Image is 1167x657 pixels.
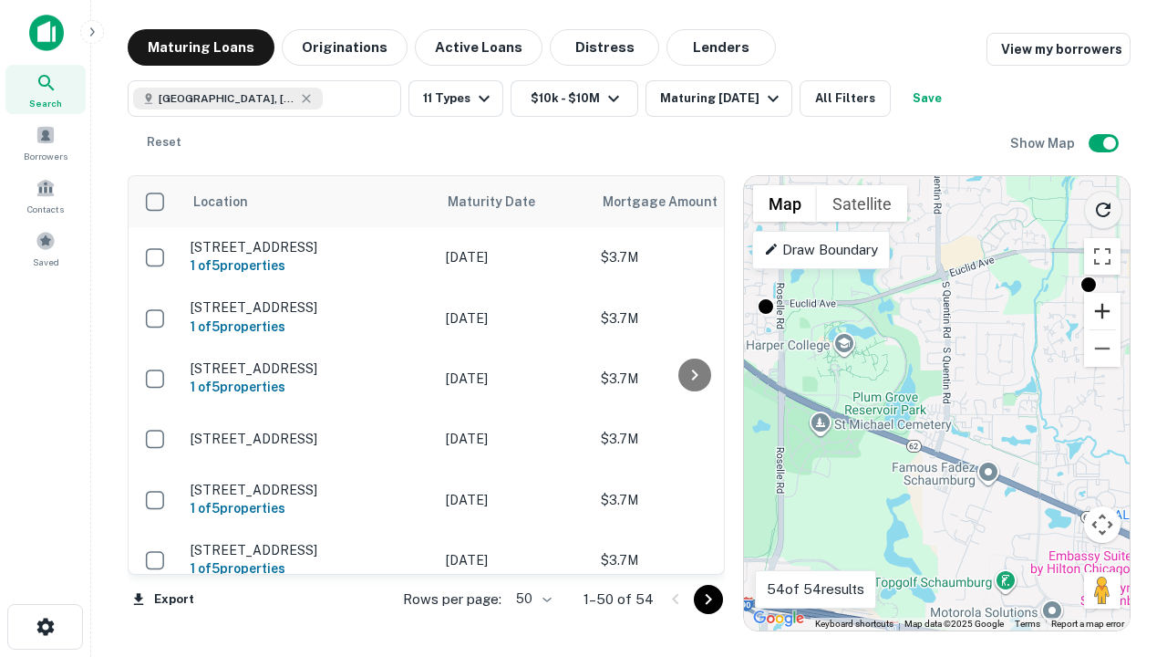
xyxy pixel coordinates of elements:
span: Map data ©2025 Google [904,619,1004,629]
a: Report a map error [1051,619,1124,629]
p: 1–50 of 54 [583,589,654,610]
div: 50 [509,586,554,612]
button: Maturing [DATE] [645,80,792,117]
p: $3.7M [601,490,783,510]
a: View my borrowers [986,33,1131,66]
button: Show street map [753,185,817,222]
p: Draw Boundary [764,239,878,261]
p: [DATE] [446,308,583,328]
button: Active Loans [415,29,542,66]
span: Saved [33,255,59,269]
button: Go to next page [694,585,723,614]
button: Reload search area [1084,191,1122,229]
p: [DATE] [446,247,583,267]
span: Mortgage Amount [603,191,741,213]
p: $3.7M [601,308,783,328]
button: Reset [135,124,193,161]
img: capitalize-icon.png [29,15,64,51]
div: Maturing [DATE] [660,88,784,109]
p: $3.7M [601,247,783,267]
h6: 1 of 5 properties [191,255,428,276]
span: Borrowers [24,149,67,163]
button: Drag Pegman onto the map to open Street View [1084,572,1121,609]
span: [GEOGRAPHIC_DATA], [GEOGRAPHIC_DATA] [159,90,295,107]
p: [STREET_ADDRESS] [191,360,428,377]
span: Search [29,96,62,110]
iframe: Chat Widget [1076,453,1167,540]
h6: 1 of 5 properties [191,558,428,579]
button: Lenders [666,29,776,66]
img: Google [749,607,809,631]
button: Show satellite imagery [817,185,907,222]
p: [DATE] [446,369,583,389]
button: All Filters [800,80,891,117]
button: $10k - $10M [511,80,638,117]
th: Location [181,176,437,227]
div: 0 0 [744,176,1130,631]
p: [DATE] [446,429,583,449]
button: Distress [550,29,659,66]
p: $3.7M [601,369,783,389]
h6: 1 of 5 properties [191,498,428,518]
button: Maturing Loans [128,29,274,66]
button: 11 Types [408,80,503,117]
p: [DATE] [446,490,583,510]
a: Search [5,65,86,114]
p: [STREET_ADDRESS] [191,239,428,255]
span: Contacts [27,202,64,216]
p: [STREET_ADDRESS] [191,431,428,447]
button: Originations [282,29,408,66]
p: [DATE] [446,550,583,570]
h6: 1 of 5 properties [191,317,428,337]
p: [STREET_ADDRESS] [191,542,428,558]
button: Toggle fullscreen view [1084,238,1121,275]
button: Zoom in [1084,293,1121,329]
p: $3.7M [601,550,783,570]
h6: 1 of 5 properties [191,377,428,397]
span: Maturity Date [448,191,559,213]
th: Maturity Date [437,176,592,227]
a: Open this area in Google Maps (opens a new window) [749,607,809,631]
button: Zoom out [1084,330,1121,367]
th: Mortgage Amount [592,176,792,227]
a: Contacts [5,171,86,220]
button: Keyboard shortcuts [815,618,893,631]
a: Saved [5,224,86,273]
p: [STREET_ADDRESS] [191,482,428,498]
p: 54 of 54 results [767,579,864,600]
p: $3.7M [601,429,783,449]
a: Terms (opens in new tab) [1015,619,1040,629]
p: Rows per page: [403,589,501,610]
h6: Show Map [1010,133,1078,153]
p: [STREET_ADDRESS] [191,299,428,316]
button: Save your search to get updates of matches that match your search criteria. [898,80,956,117]
span: Location [192,191,248,213]
a: Borrowers [5,118,86,167]
button: Export [128,586,199,613]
